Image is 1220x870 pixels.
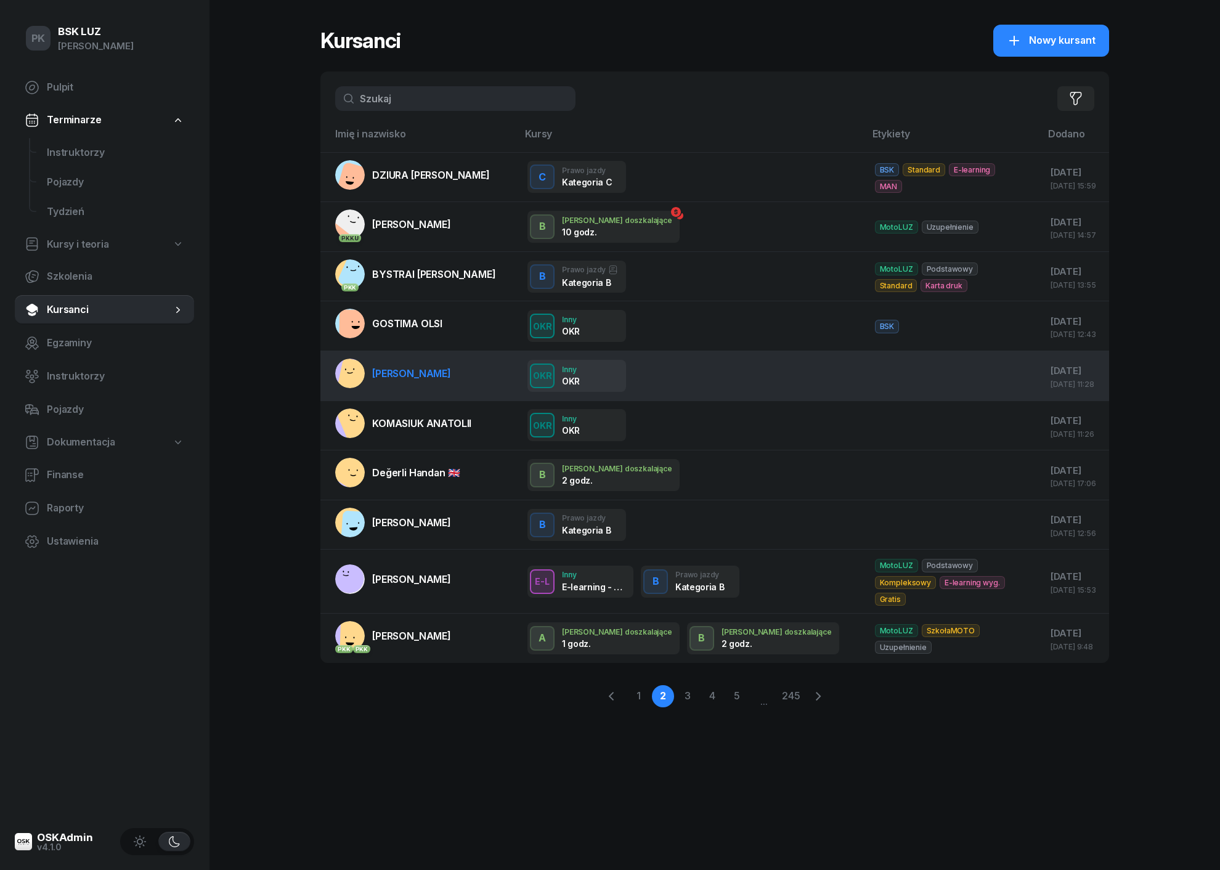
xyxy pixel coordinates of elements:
span: Kompleksowy [875,576,936,589]
span: Instruktorzy [47,145,184,161]
span: Instruktorzy [47,368,184,384]
span: Pulpit [47,79,184,96]
div: Kategoria C [562,177,612,187]
span: Değerli Handan [372,466,460,479]
span: Kursy i teoria [47,237,109,253]
a: DZIURA [PERSON_NAME] [335,160,490,190]
div: OKR [562,376,580,386]
span: Tydzień [47,204,184,220]
span: KOMASIUK ANATOLII [372,417,471,429]
div: 1 godz. [562,638,626,649]
span: Egzaminy [47,335,184,351]
a: Pojazdy [37,168,194,197]
div: [DATE] [1051,569,1099,585]
span: Raporty [47,500,184,516]
span: Uzupełnienie [875,641,932,654]
a: Raporty [15,494,194,523]
div: [DATE] [1051,625,1099,641]
a: [PERSON_NAME] [335,359,451,388]
a: Ustawienia [15,527,194,556]
span: Szkolenia [47,269,184,285]
span: Ustawienia [47,534,184,550]
span: E-learning [949,163,995,176]
a: Pojazdy [15,395,194,425]
div: B [534,266,551,287]
a: [PERSON_NAME] [335,508,451,537]
div: [DATE] 12:56 [1051,529,1099,537]
a: KOMASIUK ANATOLII [335,409,471,438]
div: OKR [562,425,580,436]
div: Inny [562,365,580,373]
a: Kursanci [15,295,194,325]
span: Standard [875,279,917,292]
span: BYSTRAI [PERSON_NAME] [372,268,496,280]
a: Instruktorzy [37,138,194,168]
img: logo-xs@2x.png [15,833,32,850]
th: Dodano [1041,126,1109,152]
div: OKR [528,418,557,433]
span: ... [750,685,778,708]
div: B [534,216,551,237]
span: BSK [875,163,900,176]
div: [DATE] 15:59 [1051,182,1099,190]
div: [DATE] [1051,463,1099,479]
div: [PERSON_NAME] doszkalające [562,628,672,636]
div: Kategoria B [562,525,611,535]
div: OSKAdmin [37,832,93,843]
a: Kursy i teoria [15,230,194,259]
button: B [689,626,714,651]
div: PKK [335,645,353,653]
div: [DATE] [1051,165,1099,181]
a: Instruktorzy [15,362,194,391]
div: [DATE] [1051,314,1099,330]
span: [PERSON_NAME] [372,218,451,230]
div: [DATE] 13:55 [1051,281,1099,289]
button: C [530,165,555,189]
div: [PERSON_NAME] [58,38,134,54]
span: [PERSON_NAME] [372,573,451,585]
span: [PERSON_NAME] [372,367,451,380]
div: 2 godz. [562,475,626,486]
button: B [643,569,668,594]
th: Kursy [518,126,865,152]
div: OKR [562,326,580,336]
span: GOSTIMA OLSI [372,317,442,330]
div: [PERSON_NAME] doszkalające [562,216,672,224]
span: Dokumentacja [47,434,115,450]
div: 2 godz. [722,638,786,649]
button: OKR [530,413,555,437]
span: Podstawowy [922,559,978,572]
a: Dokumentacja [15,428,194,457]
div: B [648,571,664,592]
a: Egzaminy [15,328,194,358]
span: MotoLUZ [875,221,918,234]
span: Pojazdy [47,402,184,418]
span: SzkołaMOTO [922,624,980,637]
div: [DATE] 14:57 [1051,231,1099,239]
div: Prawo jazdy [562,166,612,174]
div: [DATE] 9:48 [1051,643,1099,651]
button: B [530,463,555,487]
div: [DATE] [1051,413,1099,429]
button: OKR [530,314,555,338]
button: E-L [530,569,555,594]
a: Finanse [15,460,194,490]
a: PKKBYSTRAI [PERSON_NAME] [335,259,496,289]
a: Terminarze [15,106,194,134]
th: Imię i nazwisko [320,126,518,152]
div: [DATE] 17:06 [1051,479,1099,487]
a: PKKPKK[PERSON_NAME] [335,621,451,651]
div: [PERSON_NAME] doszkalające [562,465,672,473]
span: MotoLUZ [875,624,918,637]
a: Pulpit [15,73,194,102]
a: 1 [627,685,649,707]
span: MAN [875,180,903,193]
div: [PERSON_NAME] doszkalające [722,628,832,636]
div: PKK [353,645,371,653]
span: BSK [875,320,900,333]
a: 3 [677,685,699,707]
a: 245 [780,685,802,707]
a: 4 [701,685,723,707]
div: E-learning - 60 dni [562,582,626,592]
div: Kategoria B [675,582,724,592]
